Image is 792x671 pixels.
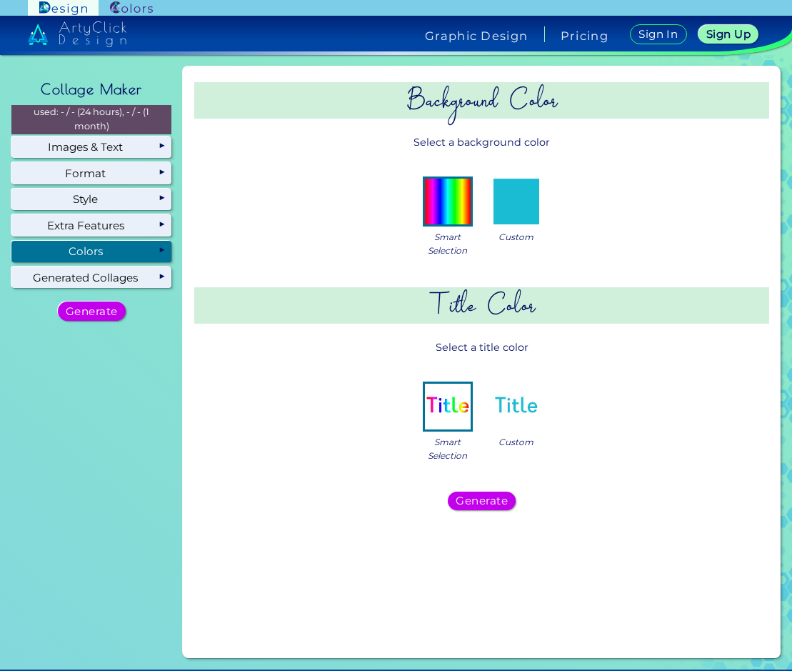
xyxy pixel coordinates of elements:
[11,162,171,184] div: Format
[458,496,505,506] h5: Generate
[493,384,539,429] img: col_title_custom.jpg
[708,29,748,39] h5: Sign Up
[428,435,467,462] span: Smart Selection
[633,25,684,44] a: Sign In
[11,241,171,262] div: Colors
[194,82,769,119] h2: Background Color
[428,230,467,257] span: Smart Selection
[11,189,171,210] div: Style
[641,29,676,39] h5: Sign In
[425,30,528,41] h4: Graphic Design
[11,136,171,158] div: Images & Text
[28,21,126,47] img: artyclick_design_logo_white_combined_path.svg
[425,179,471,224] img: col_bg_auto.jpg
[561,30,608,41] a: Pricing
[493,179,539,224] img: col_bg_custom.jpg
[194,287,769,324] h2: Title Color
[194,129,769,156] p: Select a background color
[498,230,533,244] span: Custom
[425,384,471,429] img: col_title_auto.jpg
[110,1,153,15] img: ArtyClick Colors logo
[11,267,171,288] div: Generated Collages
[194,334,769,361] p: Select a title color
[498,435,533,449] span: Custom
[69,307,115,317] h5: Generate
[701,26,756,43] a: Sign Up
[34,74,149,105] h2: Collage Maker
[11,105,171,134] p: used: - / - (24 hours), - / - (1 month)
[11,214,171,236] div: Extra Features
